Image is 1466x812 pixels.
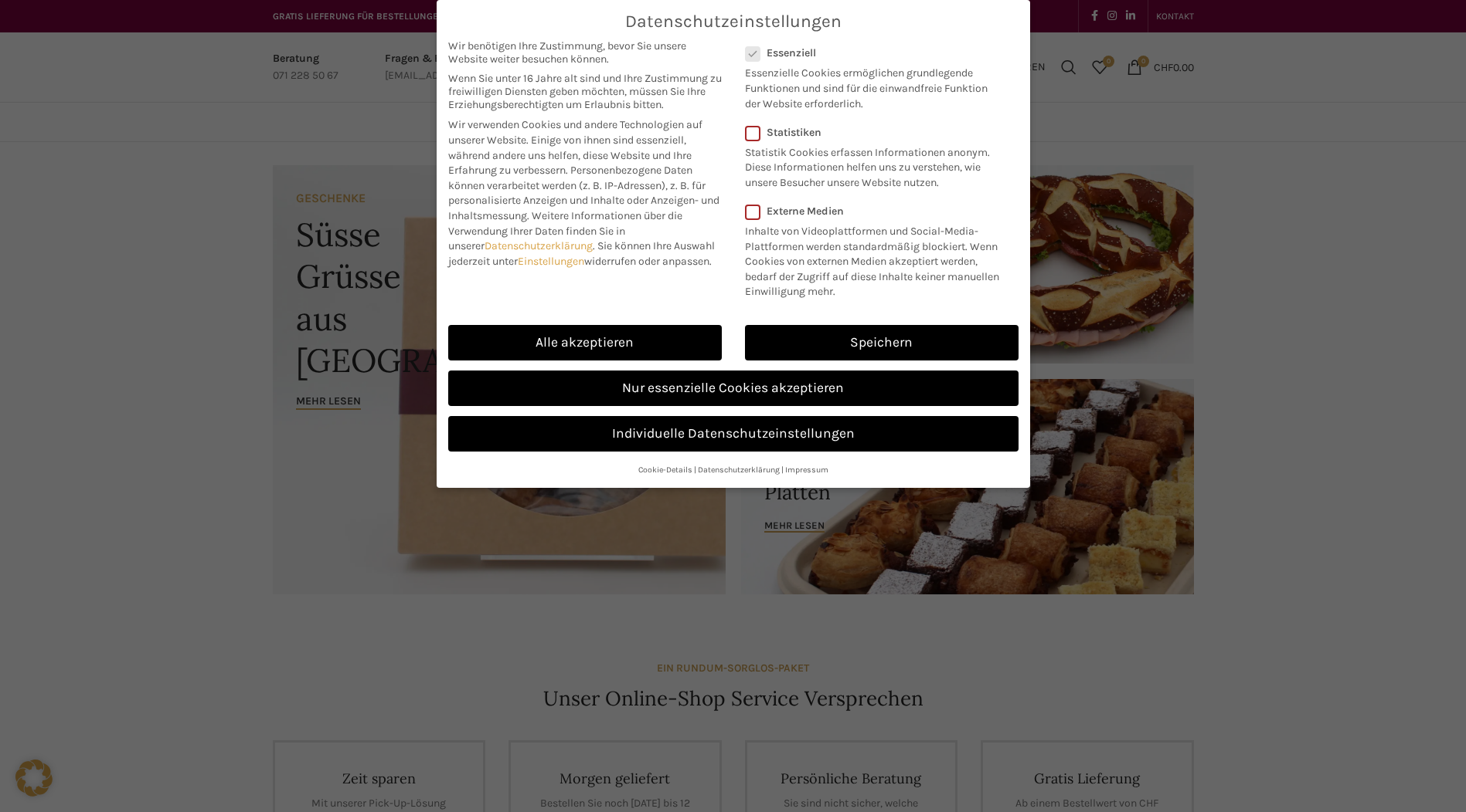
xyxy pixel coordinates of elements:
label: Externe Medien [745,205,1009,218]
span: Wenn Sie unter 16 Jahre alt sind und Ihre Zustimmung zu freiwilligen Diensten geben möchten, müss... [448,72,722,111]
span: Datenschutzeinstellungen [625,12,842,32]
span: Wir verwenden Cookies und andere Technologien auf unserer Website. Einige von ihnen sind essenzie... [448,118,702,177]
a: Nur essenzielle Cookies akzeptieren [448,370,1019,406]
label: Essenziell [745,46,998,59]
a: Alle akzeptieren [448,325,722,360]
span: Wir benötigen Ihre Zustimmung, bevor Sie unsere Website weiter besuchen können. [448,39,722,66]
p: Inhalte von Videoplattformen und Social-Media-Plattformen werden standardmäßig blockiert. Wenn Co... [745,218,1009,299]
p: Essenzielle Cookies ermöglichen grundlegende Funktionen und sind für die einwandfreie Funktion de... [745,59,998,111]
p: Statistik Cookies erfassen Informationen anonym. Diese Informationen helfen uns zu verstehen, wie... [745,139,998,191]
a: Impressum [785,465,828,475]
span: Weitere Informationen über die Verwendung Ihrer Daten finden Sie in unserer . [448,209,682,252]
a: Datenschutzerklärung [698,465,780,475]
a: Datenschutzerklärung [485,239,593,252]
span: Sie können Ihre Auswahl jederzeit unter widerrufen oder anpassen. [448,239,715,268]
a: Individuelle Datenschutzeinstellungen [448,416,1019,452]
span: Personenbezogene Daten können verarbeitet werden (z. B. IP-Adressen), z. B. für personalisierte A... [448,164,719,222]
a: Cookie-Details [638,465,692,475]
label: Statistiken [745,126,998,139]
a: Einstellungen [518,255,584,268]
a: Speichern [745,325,1019,360]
